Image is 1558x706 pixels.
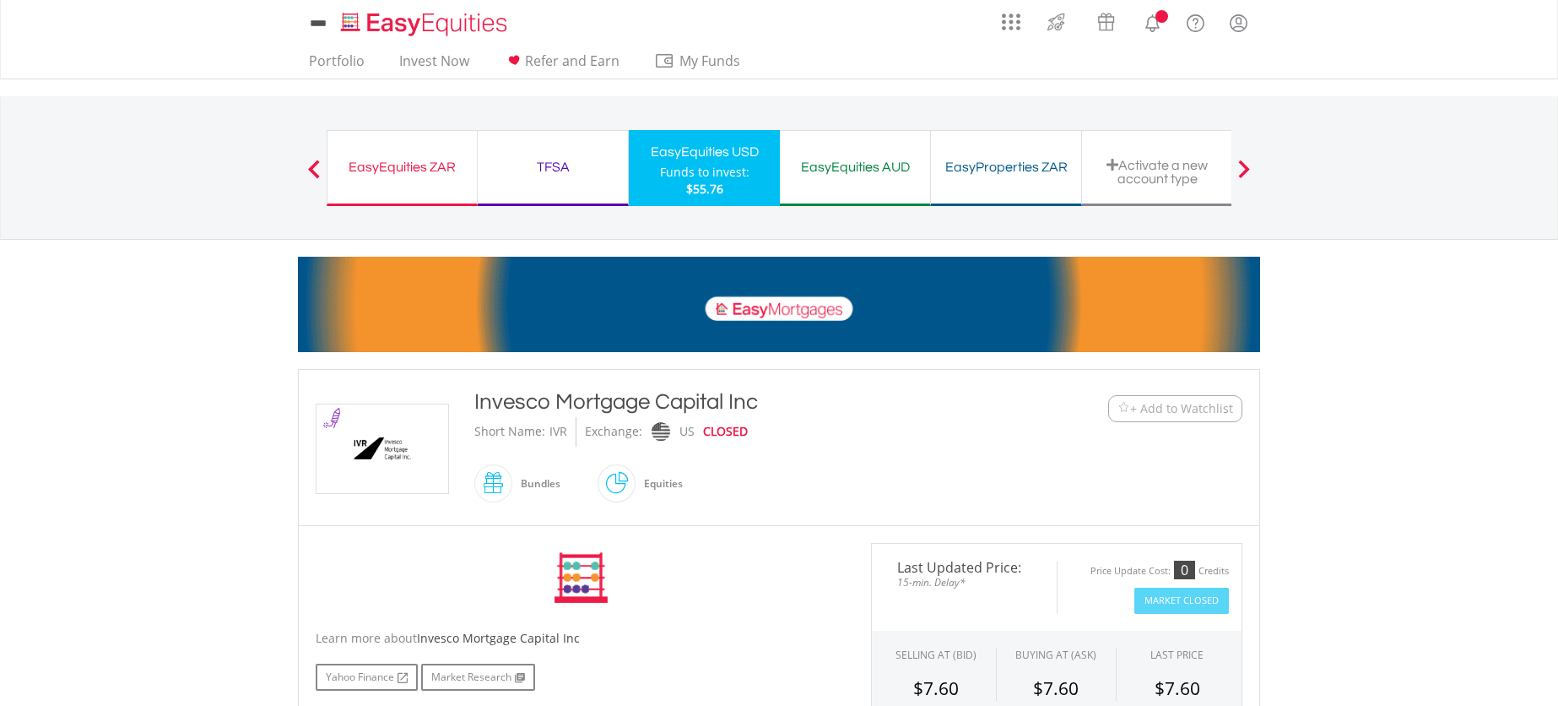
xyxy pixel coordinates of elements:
span: 15-min. Delay* [884,574,1044,590]
span: Refer and Earn [525,52,619,70]
div: Credits [1198,565,1229,578]
img: grid-menu-icon.svg [1002,13,1020,31]
div: Activate a new account type [1092,158,1222,186]
div: EasyEquities ZAR [338,155,467,179]
a: FAQ's and Support [1174,4,1217,38]
span: Last Updated Price: [884,561,1044,574]
span: $7.60 [1155,676,1200,700]
a: Invest Now [392,52,476,79]
a: Home page [334,4,514,38]
img: EasyMortage Promotion Banner [298,257,1260,352]
span: $55.76 [686,181,723,197]
img: nasdaq.png [652,422,670,442]
span: My Funds [654,50,765,72]
div: US [679,417,695,447]
img: EasyEquities_Logo.png [338,10,514,38]
a: AppsGrid [991,4,1031,31]
div: CLOSED [703,417,748,447]
span: BUYING AT (ASK) [1015,648,1096,662]
div: Price Update Cost: [1090,565,1171,578]
div: Funds to invest: [660,164,749,181]
a: Notifications [1131,4,1174,38]
a: Market Research [421,664,535,691]
button: Watchlist + Add to Watchlist [1108,395,1242,422]
div: EasyEquities USD [639,140,770,164]
button: Market Closed [1134,588,1229,614]
div: Learn more about [316,630,846,647]
div: Bundles [512,464,560,504]
div: LAST PRICE [1150,648,1204,662]
div: 0 [1174,561,1195,579]
div: EasyEquities AUD [790,155,920,179]
a: Yahoo Finance [316,664,418,691]
div: Short Name: [474,417,545,447]
div: SELLING AT (BID) [895,648,976,662]
span: $7.60 [913,676,959,700]
div: Equities [636,464,683,504]
img: EQU.US.IVR.png [319,405,446,493]
div: Invesco Mortgage Capital Inc [474,387,1004,417]
div: IVR [549,417,567,447]
a: My Profile [1217,4,1260,41]
a: Refer and Earn [497,52,626,79]
img: thrive-v2.svg [1042,8,1070,35]
a: Portfolio [302,52,371,79]
a: Vouchers [1081,4,1131,35]
div: Exchange: [585,417,642,447]
div: EasyProperties ZAR [941,155,1071,179]
span: $7.60 [1033,676,1079,700]
span: + Add to Watchlist [1130,400,1233,417]
img: vouchers-v2.svg [1092,8,1120,35]
span: Invesco Mortgage Capital Inc [417,630,580,646]
div: TFSA [488,155,618,179]
img: Watchlist [1117,402,1130,415]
